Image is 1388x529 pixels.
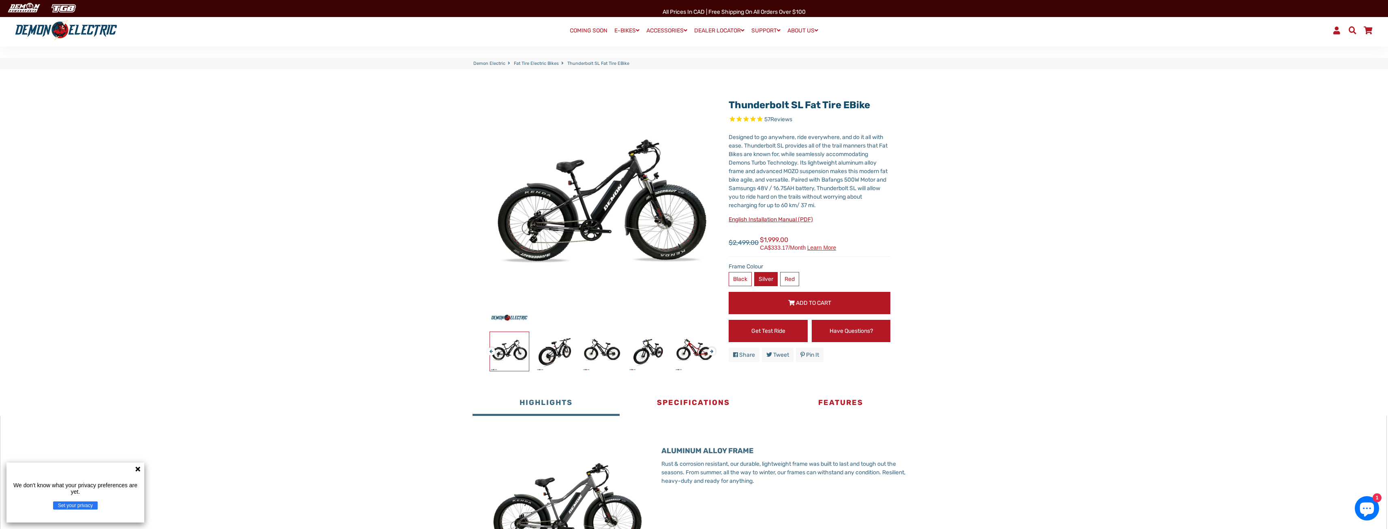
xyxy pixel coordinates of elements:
[47,2,80,15] img: TGB Canada
[729,115,890,124] span: Rated 4.9 out of 5 stars 57 reviews
[620,392,767,416] button: Specifications
[663,9,806,15] span: All Prices in CAD | Free shipping on all orders over $100
[729,238,759,248] span: $2,499.00
[729,272,752,286] label: Black
[754,272,778,286] label: Silver
[473,392,620,416] button: Highlights
[473,60,505,67] a: Demon Electric
[785,25,821,36] a: ABOUT US
[10,482,141,495] p: We don't know what your privacy preferences are yet.
[749,25,783,36] a: SUPPORT
[567,25,610,36] a: COMING SOON
[691,25,747,36] a: DEALER LOCATOR
[770,116,792,123] span: Reviews
[729,320,808,342] a: Get Test Ride
[53,501,98,510] button: Set your privacy
[806,351,819,358] span: Pin it
[773,351,789,358] span: Tweet
[612,25,642,36] a: E-BIKES
[796,300,831,306] span: Add to Cart
[764,116,792,123] span: 57 reviews
[780,272,799,286] label: Red
[4,2,43,15] img: Demon Electric
[760,235,836,251] span: $1,999.00
[812,320,891,342] a: Have Questions?
[514,60,559,67] a: Fat Tire Electric Bikes
[536,332,575,371] img: Thunderbolt SL Fat Tire eBike - Demon Electric
[729,216,813,223] a: English Installation Manual (PDF)
[661,460,914,485] p: Rust & corrosion resistant, our durable, lightweight frame was built to last and tough out the se...
[708,343,712,353] button: Next
[629,332,667,371] img: Thunderbolt SL Fat Tire eBike - Demon Electric
[729,134,888,209] span: Designed to go anywhere, ride everywhere, and do it all with ease. Thunderbolt SL provides all of...
[1352,496,1382,523] inbox-online-store-chat: Shopify online store chat
[567,60,629,67] span: Thunderbolt SL Fat Tire eBike
[644,25,690,36] a: ACCESSORIES
[582,332,621,371] img: Thunderbolt SL Fat Tire eBike - Demon Electric
[767,392,914,416] button: Features
[675,332,714,371] img: Thunderbolt SL Fat Tire eBike - Demon Electric
[12,20,120,41] img: Demon Electric logo
[729,262,890,271] label: Frame Colour
[739,351,755,358] span: Share
[661,447,914,456] h3: ALUMINUM ALLOY FRAME
[729,292,890,314] button: Add to Cart
[729,99,870,111] a: Thunderbolt SL Fat Tire eBike
[487,343,492,353] button: Previous
[490,332,529,371] img: Thunderbolt SL Fat Tire eBike - Demon Electric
